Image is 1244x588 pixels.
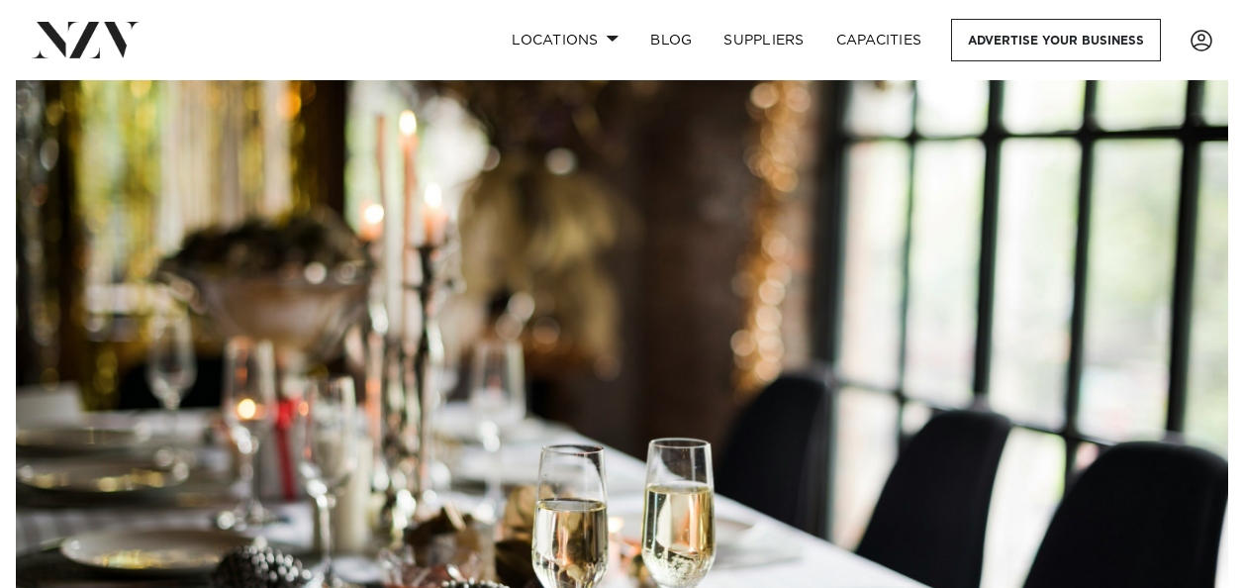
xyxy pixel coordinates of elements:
[708,19,819,61] a: SUPPLIERS
[32,22,140,57] img: nzv-logo.png
[634,19,708,61] a: BLOG
[496,19,634,61] a: Locations
[820,19,938,61] a: Capacities
[951,19,1161,61] a: Advertise your business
